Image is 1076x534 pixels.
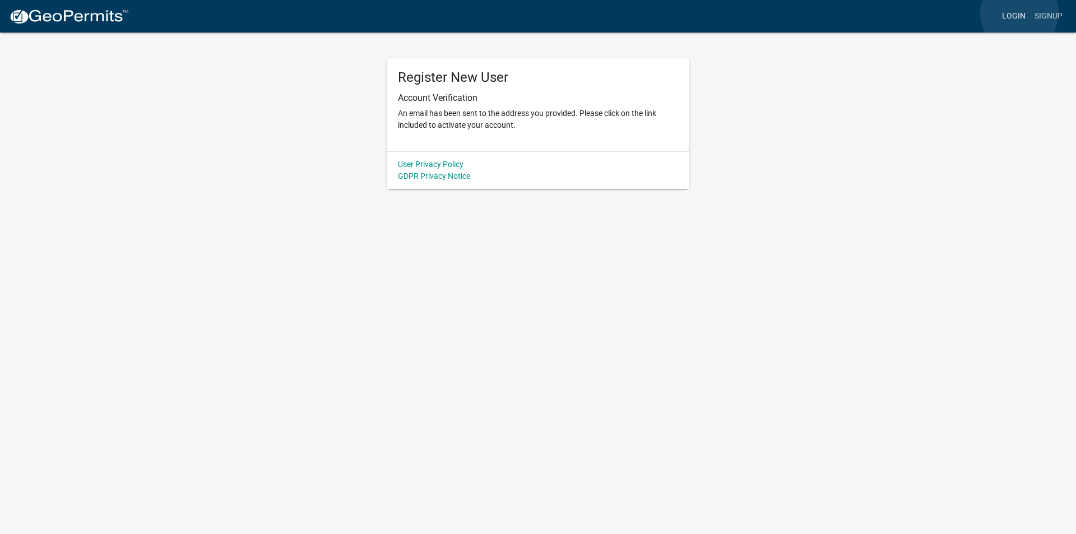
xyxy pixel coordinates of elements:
[398,92,678,103] h6: Account Verification
[398,108,678,131] p: An email has been sent to the address you provided. Please click on the link included to activate...
[998,6,1030,27] a: Login
[398,69,678,86] h5: Register New User
[1030,6,1067,27] a: Signup
[398,171,470,180] a: GDPR Privacy Notice
[398,160,463,169] a: User Privacy Policy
